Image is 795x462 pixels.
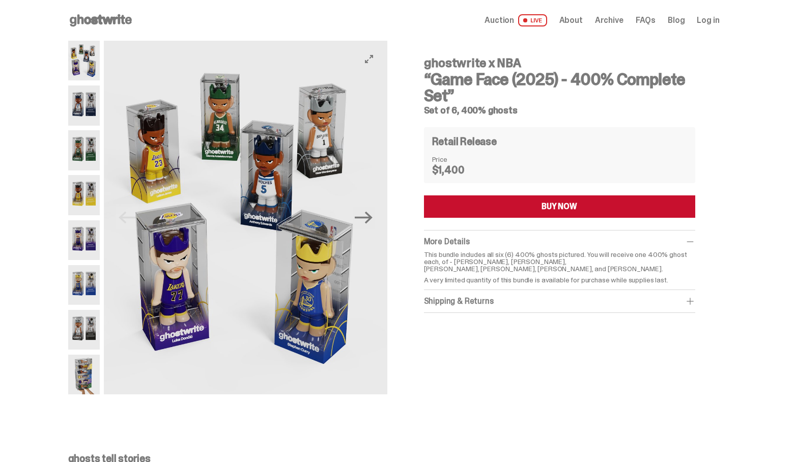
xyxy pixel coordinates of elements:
[104,41,387,394] img: NBA-400-HG-Main.png
[68,220,100,260] img: NBA-400-HG-Luka.png
[424,296,695,306] div: Shipping & Returns
[485,14,547,26] a: Auction LIVE
[353,207,375,229] button: Next
[432,136,497,147] h4: Retail Release
[68,85,100,125] img: NBA-400-HG-Ant.png
[542,203,577,211] div: BUY NOW
[485,16,514,24] span: Auction
[668,16,685,24] a: Blog
[432,165,483,175] dd: $1,400
[424,57,695,69] h4: ghostwrite x NBA
[518,14,547,26] span: LIVE
[424,106,695,115] h5: Set of 6, 400% ghosts
[68,175,100,215] img: NBA-400-HG%20Bron.png
[363,53,375,65] button: View full-screen
[424,195,695,218] button: BUY NOW
[697,16,719,24] a: Log in
[595,16,623,24] a: Archive
[424,71,695,104] h3: “Game Face (2025) - 400% Complete Set”
[68,310,100,350] img: NBA-400-HG-Wemby.png
[68,130,100,170] img: NBA-400-HG-Giannis.png
[432,156,483,163] dt: Price
[424,236,470,247] span: More Details
[424,251,695,272] p: This bundle includes all six (6) 400% ghosts pictured. You will receive one 400% ghost each, of -...
[68,355,100,394] img: NBA-400-HG-Scale.png
[636,16,656,24] a: FAQs
[68,41,100,80] img: NBA-400-HG-Main.png
[68,265,100,305] img: NBA-400-HG-Steph.png
[424,276,695,283] p: A very limited quantity of this bundle is available for purchase while supplies last.
[559,16,583,24] a: About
